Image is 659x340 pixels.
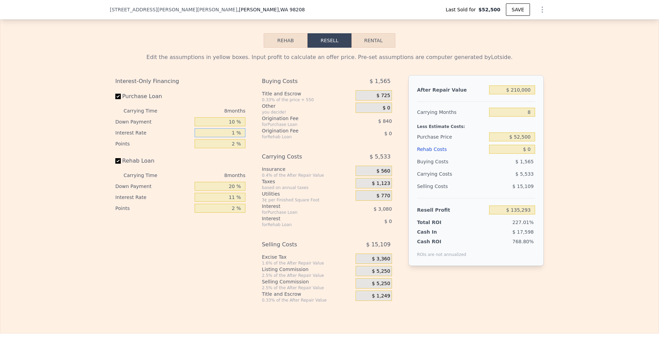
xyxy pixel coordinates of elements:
[262,203,338,210] div: Interest
[262,173,353,178] div: 0.4% of the After Repair Value
[262,75,338,87] div: Buying Costs
[115,181,192,192] div: Down Payment
[373,206,392,212] span: $ 3,080
[512,239,534,244] span: 768.80%
[115,127,192,138] div: Interest Rate
[262,215,338,222] div: Interest
[377,193,390,199] span: $ 770
[377,168,390,174] span: $ 560
[262,197,353,203] div: 3¢ per Finished Square Foot
[417,168,460,180] div: Carrying Costs
[366,238,391,251] span: $ 15,109
[262,260,353,266] div: 1.6% of the After Repair Value
[417,245,466,257] div: ROIs are not annualized
[115,94,121,99] input: Purchase Loan
[262,291,353,297] div: Title and Escrow
[384,131,392,136] span: $ 0
[372,256,390,262] span: $ 3,360
[372,293,390,299] span: $ 1,249
[417,204,486,216] div: Resell Profit
[516,159,534,164] span: $ 1,565
[262,210,338,215] div: for Purchase Loan
[279,7,305,12] span: , WA 98208
[115,155,192,167] label: Rehab Loan
[370,151,391,163] span: $ 5,533
[124,105,168,116] div: Carrying Time
[512,220,534,225] span: 227.01%
[417,131,486,143] div: Purchase Price
[446,6,478,13] span: Last Sold for
[262,273,353,278] div: 2.5% of the After Repair Value
[262,109,353,115] div: you decide!
[115,203,192,214] div: Points
[262,238,338,251] div: Selling Costs
[372,180,390,187] span: $ 1,123
[262,222,338,227] div: for Rehab Loan
[262,297,353,303] div: 0.33% of the After Repair Value
[262,254,353,260] div: Excise Tax
[262,266,353,273] div: Listing Commission
[262,115,338,122] div: Origination Fee
[417,238,466,245] div: Cash ROI
[512,229,534,235] span: $ 17,598
[417,155,486,168] div: Buying Costs
[262,151,338,163] div: Carrying Costs
[262,185,353,190] div: based on annual taxes
[417,143,486,155] div: Rehab Costs
[237,6,305,13] span: , [PERSON_NAME]
[115,138,192,149] div: Points
[115,192,192,203] div: Interest Rate
[264,33,308,48] button: Rehab
[262,90,353,97] div: Title and Escrow
[383,105,390,111] span: $ 0
[115,90,192,103] label: Purchase Loan
[516,171,534,177] span: $ 5,533
[308,33,351,48] button: Resell
[417,228,460,235] div: Cash In
[115,116,192,127] div: Down Payment
[115,158,121,164] input: Rehab Loan
[262,285,353,291] div: 2.5% of the After Repair Value
[417,84,486,96] div: After Repair Value
[377,93,390,99] span: $ 725
[512,184,534,189] span: $ 15,109
[115,75,245,87] div: Interest-Only Financing
[417,180,486,192] div: Selling Costs
[351,33,395,48] button: Rental
[372,281,390,287] span: $ 5,250
[417,219,460,226] div: Total ROI
[417,118,535,131] div: Less Estimate Costs:
[262,134,338,140] div: for Rehab Loan
[506,3,530,16] button: SAVE
[171,170,245,181] div: 8 months
[115,53,544,61] div: Edit the assumptions in yellow boxes. Input profit to calculate an offer price. Pre-set assumptio...
[478,6,500,13] span: $52,500
[171,105,245,116] div: 8 months
[262,190,353,197] div: Utilities
[378,118,392,124] span: $ 840
[417,106,486,118] div: Carrying Months
[262,127,338,134] div: Origination Fee
[262,178,353,185] div: Taxes
[535,3,549,16] button: Show Options
[370,75,391,87] span: $ 1,565
[262,122,338,127] div: for Purchase Loan
[262,97,353,103] div: 0.33% of the price + 550
[110,6,237,13] span: [STREET_ADDRESS][PERSON_NAME][PERSON_NAME]
[384,219,392,224] span: $ 0
[124,170,168,181] div: Carrying Time
[262,166,353,173] div: Insurance
[262,278,353,285] div: Selling Commission
[262,103,353,109] div: Other
[372,268,390,274] span: $ 5,250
